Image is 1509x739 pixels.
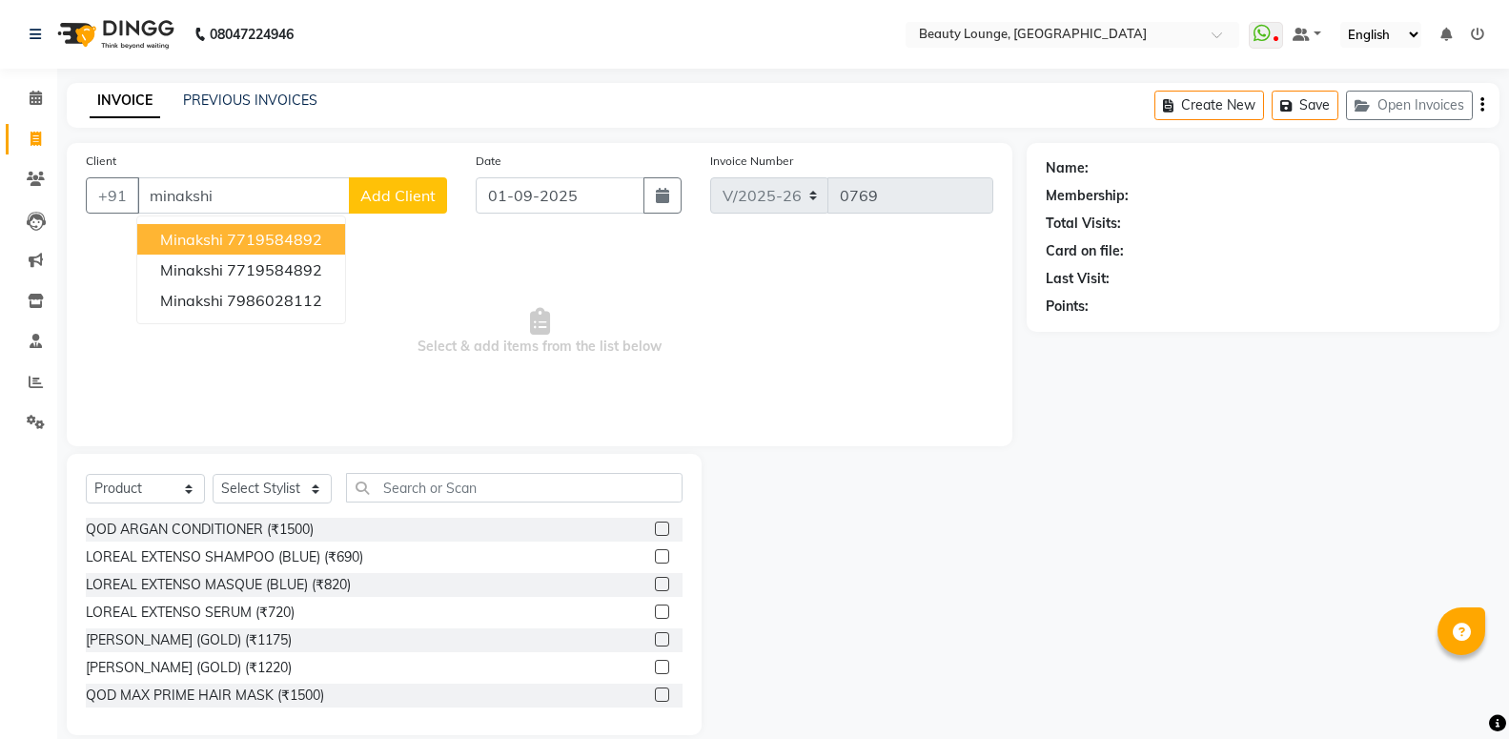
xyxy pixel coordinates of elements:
[1046,214,1121,234] div: Total Visits:
[86,547,363,567] div: LOREAL EXTENSO SHAMPOO (BLUE) (₹690)
[160,260,223,279] span: minakshi
[49,8,179,61] img: logo
[210,8,294,61] b: 08047224946
[1346,91,1473,120] button: Open Invoices
[86,658,292,678] div: [PERSON_NAME] (GOLD) (₹1220)
[183,92,317,109] a: PREVIOUS INVOICES
[86,177,139,214] button: +91
[1046,297,1089,317] div: Points:
[227,291,322,310] ngb-highlight: 7986028112
[160,230,223,249] span: minakshi
[710,153,793,170] label: Invoice Number
[86,686,324,706] div: QOD MAX PRIME HAIR MASK (₹1500)
[1046,158,1089,178] div: Name:
[476,153,501,170] label: Date
[90,84,160,118] a: INVOICE
[160,291,223,310] span: minakshi
[227,260,322,279] ngb-highlight: 7719584892
[1046,269,1110,289] div: Last Visit:
[86,630,292,650] div: [PERSON_NAME] (GOLD) (₹1175)
[346,473,683,503] input: Search or Scan
[86,153,116,170] label: Client
[86,575,351,595] div: LOREAL EXTENSO MASQUE (BLUE) (₹820)
[86,236,993,427] span: Select & add items from the list below
[1046,186,1129,206] div: Membership:
[349,177,447,214] button: Add Client
[86,520,314,540] div: QOD ARGAN CONDITIONER (₹1500)
[227,230,322,249] ngb-highlight: 7719584892
[86,603,295,623] div: LOREAL EXTENSO SERUM (₹720)
[137,177,350,214] input: Search by Name/Mobile/Email/Code
[1154,91,1264,120] button: Create New
[1046,241,1124,261] div: Card on file:
[1429,663,1490,720] iframe: chat widget
[1272,91,1338,120] button: Save
[360,186,436,205] span: Add Client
